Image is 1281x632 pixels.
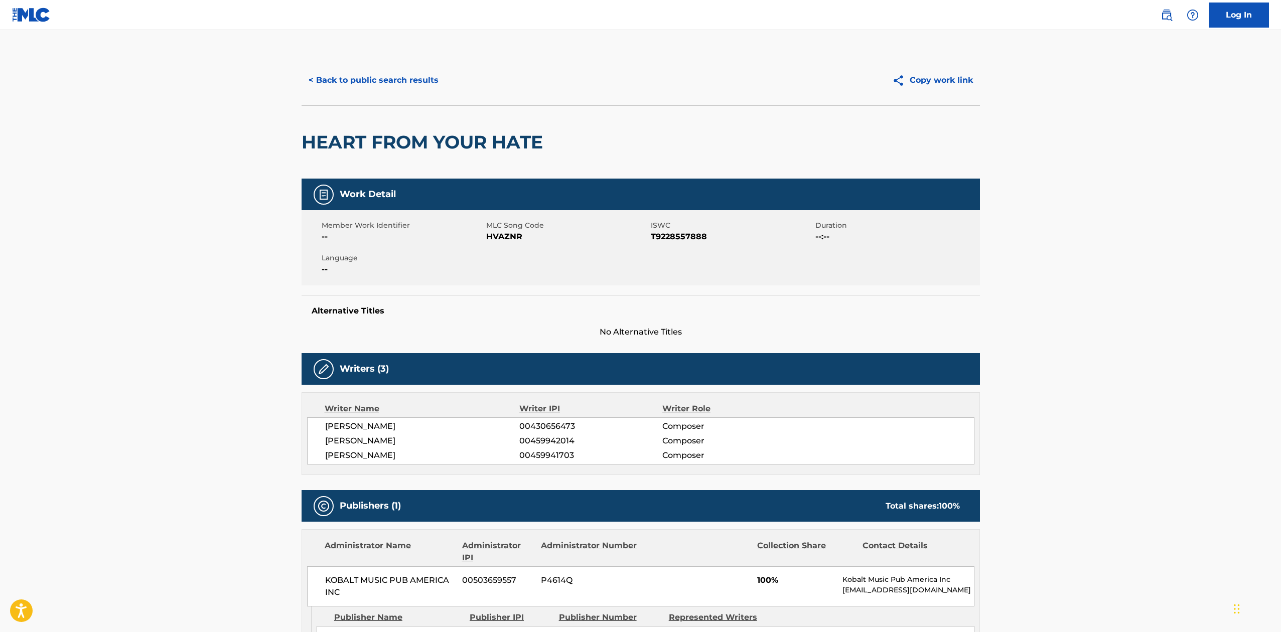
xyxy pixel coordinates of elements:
img: Work Detail [318,189,330,201]
span: 00503659557 [462,574,533,586]
div: Publisher IPI [470,611,551,623]
iframe: Chat Widget [1231,584,1281,632]
span: KOBALT MUSIC PUB AMERICA INC [325,574,455,598]
div: Writer Role [662,403,792,415]
div: Drag [1234,594,1240,624]
button: < Back to public search results [302,68,446,93]
h5: Alternative Titles [312,306,970,316]
h5: Work Detail [340,189,396,200]
span: -- [322,263,484,275]
span: 00459941703 [519,449,662,461]
div: Writer Name [325,403,520,415]
a: Public Search [1157,5,1177,25]
div: Administrator IPI [462,540,533,564]
span: Composer [662,435,792,447]
span: ISWC [651,220,813,231]
span: [PERSON_NAME] [325,449,520,461]
div: Administrator Name [325,540,455,564]
h2: HEART FROM YOUR HATE [302,131,548,153]
div: Publisher Number [559,611,661,623]
span: Composer [662,449,792,461]
img: Publishers [318,500,330,512]
span: [PERSON_NAME] [325,420,520,432]
div: Represented Writers [669,611,771,623]
span: Duration [815,220,977,231]
div: Administrator Number [541,540,638,564]
p: [EMAIL_ADDRESS][DOMAIN_NAME] [842,585,973,595]
span: [PERSON_NAME] [325,435,520,447]
span: 00459942014 [519,435,662,447]
span: Composer [662,420,792,432]
button: Copy work link [885,68,980,93]
img: MLC Logo [12,8,51,22]
span: Language [322,253,484,263]
span: -- [322,231,484,243]
h5: Writers (3) [340,363,389,375]
div: Collection Share [757,540,855,564]
img: Writers [318,363,330,375]
div: Total shares: [886,500,960,512]
div: Publisher Name [334,611,462,623]
span: MLC Song Code [486,220,648,231]
span: T9228557888 [651,231,813,243]
div: Contact Details [863,540,960,564]
img: Copy work link [892,74,910,87]
span: Member Work Identifier [322,220,484,231]
img: search [1161,9,1173,21]
h5: Publishers (1) [340,500,401,512]
span: P4614Q [541,574,638,586]
a: Log In [1209,3,1269,28]
span: 100 % [939,501,960,511]
p: Kobalt Music Pub America Inc [842,574,973,585]
span: --:-- [815,231,977,243]
span: No Alternative Titles [302,326,980,338]
span: HVAZNR [486,231,648,243]
span: 00430656473 [519,420,662,432]
div: Help [1183,5,1203,25]
span: 100% [757,574,835,586]
img: help [1187,9,1199,21]
div: Writer IPI [519,403,662,415]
